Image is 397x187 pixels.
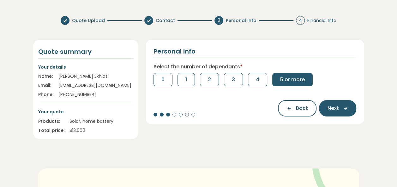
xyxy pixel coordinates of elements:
[224,73,243,86] button: 3
[307,17,336,24] span: Financial Info
[153,48,195,55] h2: Personal info
[177,73,195,86] button: 1
[38,82,53,89] div: Email:
[280,76,305,83] span: 5 or more
[256,76,259,83] span: 4
[153,73,172,86] button: 0
[185,76,187,83] span: 1
[38,64,133,71] p: Your details
[161,76,165,83] span: 0
[69,127,133,134] div: $ 13,000
[272,73,313,86] button: 5 or more
[296,105,308,112] span: Back
[38,118,64,125] div: Products:
[319,100,356,116] button: Next
[38,91,53,98] div: Phone:
[38,108,133,115] p: Your quote
[72,17,105,24] span: Quote Upload
[296,16,305,25] div: 4
[232,76,235,83] span: 3
[38,48,133,56] h4: Quote summary
[214,16,223,25] div: 3
[58,73,133,80] div: [PERSON_NAME] Ekhlasi
[248,73,267,86] button: 4
[278,100,316,116] button: Back
[327,105,339,112] span: Next
[58,91,133,98] div: [PHONE_NUMBER]
[226,17,256,24] span: Personal Info
[156,17,175,24] span: Contact
[200,73,219,86] button: 2
[153,63,243,71] label: Select the number of dependants
[38,73,53,80] div: Name:
[69,118,133,125] div: Solar, home battery
[58,82,133,89] div: [EMAIL_ADDRESS][DOMAIN_NAME]
[38,127,64,134] div: Total price:
[208,76,211,83] span: 2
